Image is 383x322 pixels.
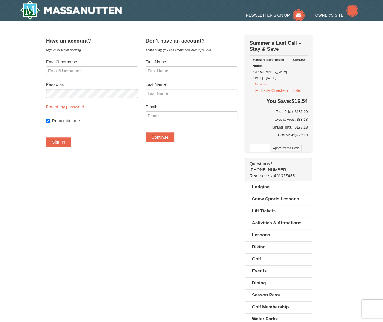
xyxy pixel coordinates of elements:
label: Password [46,81,138,87]
input: Last Name [146,89,237,98]
a: Newsletter Sign Up [246,13,305,17]
a: Dining [245,277,312,289]
div: Taxes & Fees: $38.18 [250,117,308,123]
span: 416017483 [274,173,295,178]
a: Biking [245,241,312,253]
div: $173.18 [250,132,308,144]
h4: $16.54 [250,98,308,104]
span: Reference # [250,173,272,178]
strong: Summer’s Last Call – Stay & Save [250,40,301,52]
strong: Massanutten Resort Hotels [253,58,284,68]
h6: Total Price: $135.00 [250,109,308,115]
a: Forgot my password [46,105,84,109]
a: Owner's Site [315,13,359,17]
h4: Have an account? [46,38,138,44]
button: Apply Promo Code [271,145,302,151]
span: [PHONE_NUMBER] [250,161,301,172]
a: Massanutten Resort [20,1,122,20]
span: You Save: [266,98,291,104]
a: Activities & Attractions [245,217,312,229]
label: Last Name* [146,81,237,87]
del: $150.00 [293,58,305,62]
a: Events [245,265,312,277]
h4: Don't have an account? [146,38,237,44]
label: Email/Username* [46,59,138,65]
span: Newsletter Sign Up [246,13,290,17]
input: Email/Username* [46,66,138,75]
button: Remove [253,80,267,87]
strong: Due Now: [278,133,294,137]
label: Email* [146,104,237,110]
button: Continue [146,132,174,142]
img: Massanutten Resort Logo [20,1,122,20]
a: Golf Membership [245,301,312,313]
a: Golf [245,253,312,265]
button: [+] Early Check-in | Hotel [253,87,303,94]
div: Sign in for faster booking. [46,47,138,53]
div: That's okay, you can create one later if you like. [146,47,237,53]
div: [GEOGRAPHIC_DATA] [DATE] - [DATE] [253,57,305,81]
a: Lift Tickets [245,205,312,217]
label: Remember me. [52,118,138,124]
a: Lessons [245,229,312,241]
input: Email* [146,111,237,120]
a: Snow Sports Lessons [245,193,312,205]
button: Sign In [46,137,71,147]
label: First Name* [146,59,237,65]
a: Lodging [245,181,312,193]
span: Owner's Site [315,13,344,17]
a: Season Pass [245,289,312,301]
input: First Name [146,66,237,75]
h5: Grand Total: $173.18 [250,124,308,130]
strong: Questions? [250,161,273,166]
